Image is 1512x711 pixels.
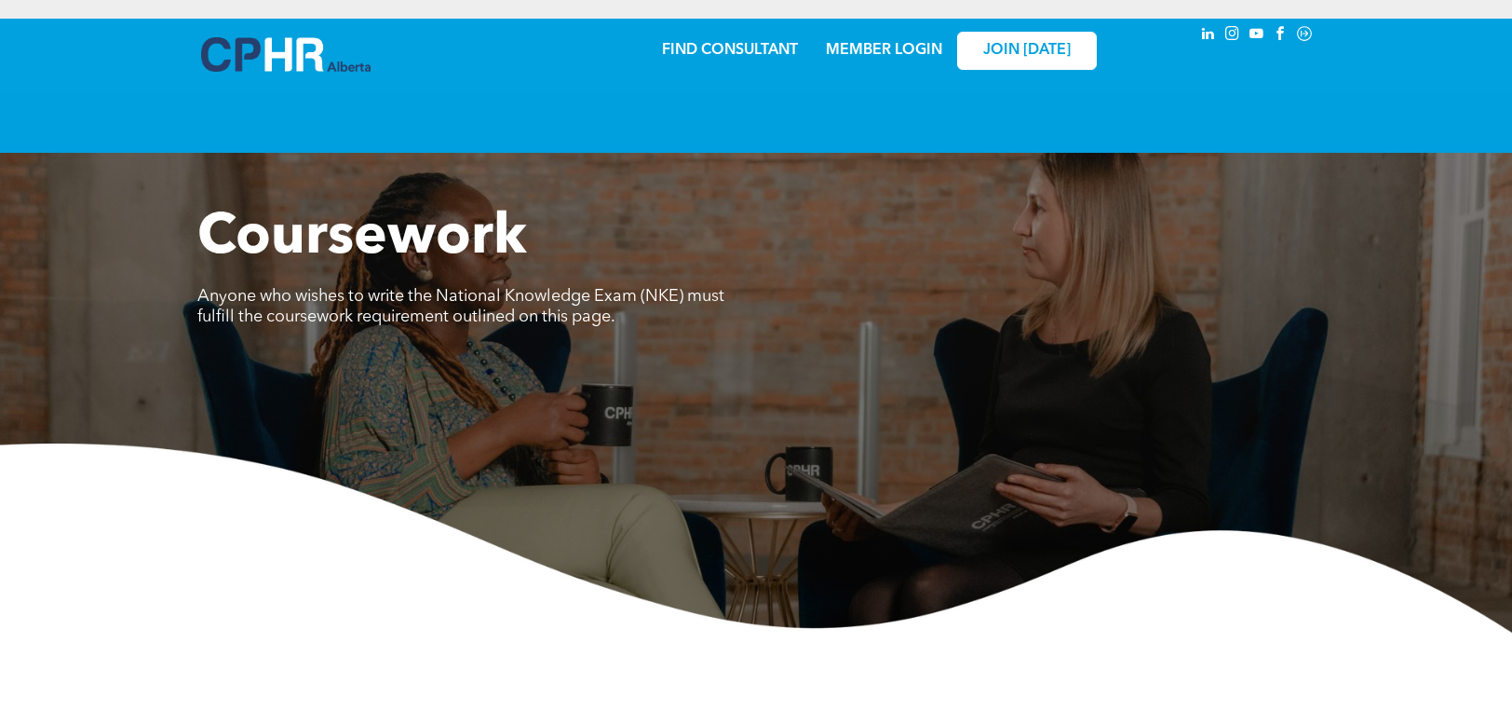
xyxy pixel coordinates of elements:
[1197,23,1218,48] a: linkedin
[957,32,1097,70] a: JOIN [DATE]
[826,43,942,58] a: MEMBER LOGIN
[1246,23,1266,48] a: youtube
[662,43,798,58] a: FIND CONSULTANT
[197,211,527,267] span: Coursework
[1270,23,1290,48] a: facebook
[1294,23,1315,48] a: Social network
[983,42,1071,60] span: JOIN [DATE]
[197,288,724,325] span: Anyone who wishes to write the National Knowledge Exam (NKE) must fulfill the coursework requirem...
[1222,23,1242,48] a: instagram
[201,37,371,72] img: A blue and white logo for cp alberta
